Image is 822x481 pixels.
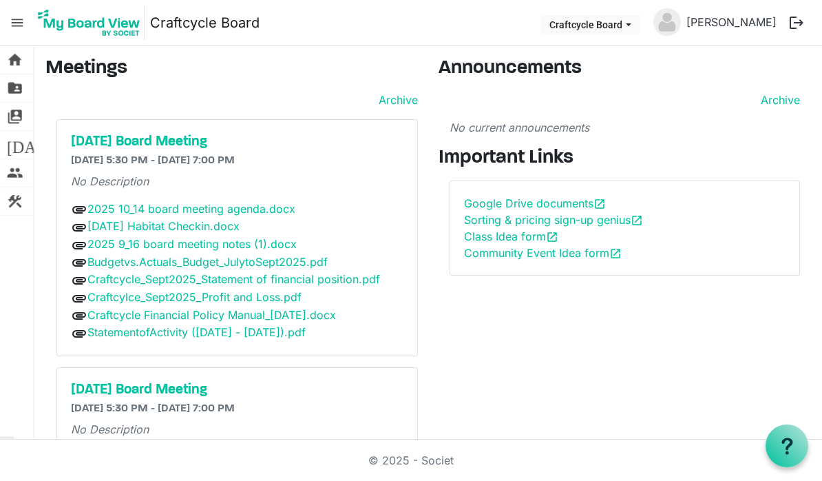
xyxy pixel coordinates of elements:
span: menu [4,10,30,36]
span: attachment [71,237,87,254]
a: Archive [373,92,418,108]
a: Class Idea formopen_in_new [464,229,558,243]
a: My Board View Logo [34,6,150,40]
span: construction [7,187,23,215]
p: No current announcements [450,119,800,136]
h6: [DATE] 5:30 PM - [DATE] 7:00 PM [71,154,403,167]
a: Google Drive documentsopen_in_new [464,196,606,210]
span: attachment [71,219,87,236]
a: [PERSON_NAME] [681,8,782,36]
button: Craftcycle Board dropdownbutton [540,14,640,34]
img: My Board View Logo [34,6,145,40]
button: logout [782,8,811,37]
span: folder_shared [7,74,23,102]
a: Craftcylce_Sept2025_Profit and Loss.pdf [87,290,302,304]
h3: Announcements [439,57,811,81]
p: No Description [71,173,403,190]
a: [DATE] Habitat Checkin.docx [87,219,240,233]
img: no-profile-picture.svg [653,8,681,36]
a: 2025 10_14 board meeting agenda.docx [87,202,295,216]
span: attachment [71,290,87,307]
span: open_in_new [546,231,558,243]
a: Sorting & pricing sign-up geniusopen_in_new [464,213,643,227]
p: No Description [71,421,403,438]
span: switch_account [7,103,23,130]
span: attachment [71,254,87,271]
a: Budgetvs.Actuals_Budget_JulytoSept2025.pdf [87,255,328,269]
span: attachment [71,307,87,324]
a: Craftcycle Financial Policy Manual_[DATE].docx [87,308,336,322]
h3: Meetings [45,57,418,81]
span: open_in_new [631,214,643,227]
span: open_in_new [593,198,606,210]
a: © 2025 - Societ [368,453,454,467]
span: attachment [71,325,87,342]
a: Craftcycle_Sept2025_Statement of financial position.pdf [87,272,380,286]
h6: [DATE] 5:30 PM - [DATE] 7:00 PM [71,402,403,416]
span: attachment [71,272,87,289]
h3: Important Links [439,147,811,170]
span: open_in_new [609,247,622,260]
span: home [7,46,23,74]
a: [DATE] Board Meeting [71,134,403,150]
span: [DATE] [7,131,60,158]
a: Archive [755,92,800,108]
a: [DATE] Board Meeting [71,382,403,398]
a: StatementofActivity ([DATE] - [DATE]).pdf [87,325,306,339]
a: 2025 9_16 board meeting notes (1).docx [87,237,297,251]
span: attachment [71,201,87,218]
a: Community Event Idea formopen_in_new [464,246,622,260]
a: Craftcycle Board [150,9,260,37]
span: people [7,159,23,187]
